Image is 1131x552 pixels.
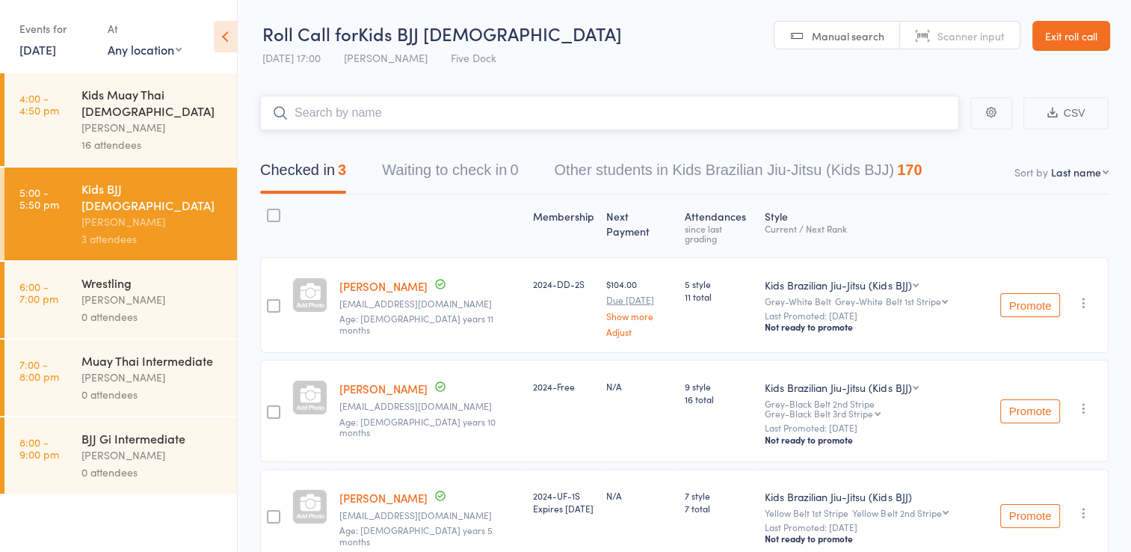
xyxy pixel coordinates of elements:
div: Kids Brazilian Jiu-Jitsu (Kids BJJ) [765,380,911,395]
a: 8:00 -9:00 pmBJJ Gi Intermediate[PERSON_NAME]0 attendees [4,417,237,494]
input: Search by name [260,96,959,130]
small: Due [DATE] [606,295,672,305]
a: [PERSON_NAME] [339,381,428,396]
span: Age: [DEMOGRAPHIC_DATA] years 11 months [339,312,493,335]
span: [DATE] 17:00 [262,50,321,65]
button: Waiting to check in0 [382,154,518,194]
div: 0 attendees [81,308,224,325]
div: Current / Next Rank [765,224,988,233]
small: johnperosh@gmail.com [339,401,521,411]
span: 7 style [684,489,753,502]
div: Grey-White Belt [765,296,988,306]
div: [PERSON_NAME] [81,447,224,464]
div: At [108,16,182,41]
a: [DATE] [19,41,56,58]
div: Next Payment [600,201,678,251]
div: 2024-DD-2S [533,277,594,290]
button: Other students in Kids Brazilian Jiu-Jitsu (Kids BJJ)170 [554,154,922,194]
small: mich80@bigpond.com [339,510,521,521]
span: Five Dock [451,50,496,65]
span: Age: [DEMOGRAPHIC_DATA] years 10 months [339,415,496,438]
div: $104.00 [606,277,672,337]
div: 3 attendees [81,230,224,248]
a: Exit roll call [1032,21,1110,51]
a: 6:00 -7:00 pmWrestling[PERSON_NAME]0 attendees [4,262,237,338]
button: Promote [1000,293,1060,317]
div: [PERSON_NAME] [81,213,224,230]
a: 7:00 -8:00 pmMuay Thai Intermediate[PERSON_NAME]0 attendees [4,340,237,416]
div: N/A [606,489,672,502]
div: 2024-Free [533,380,594,393]
time: 4:00 - 4:50 pm [19,92,59,116]
a: [PERSON_NAME] [339,278,428,294]
button: Promote [1000,504,1060,528]
div: Grey-Black Belt 2nd Stripe [765,399,988,418]
a: 5:00 -5:50 pmKids BJJ [DEMOGRAPHIC_DATA][PERSON_NAME]3 attendees [4,168,237,260]
time: 5:00 - 5:50 pm [19,186,59,210]
div: 3 [338,162,346,178]
div: Yellow Belt 1st Stripe [765,508,988,518]
time: 6:00 - 7:00 pm [19,280,58,304]
div: Style [759,201,994,251]
span: Age: [DEMOGRAPHIC_DATA] years 5 months [339,524,493,547]
div: Grey-White Belt 1st Stripe [835,296,940,306]
div: 170 [897,162,922,178]
time: 7:00 - 8:00 pm [19,358,59,382]
span: 11 total [684,290,753,303]
span: Scanner input [937,28,1005,43]
span: [PERSON_NAME] [344,50,428,65]
span: 16 total [684,393,753,405]
div: Muay Thai Intermediate [81,352,224,369]
div: Membership [527,201,600,251]
button: Checked in3 [260,154,346,194]
span: 5 style [684,277,753,290]
div: [PERSON_NAME] [81,369,224,386]
div: 0 attendees [81,464,224,481]
span: Manual search [812,28,884,43]
div: Events for [19,16,93,41]
span: 9 style [684,380,753,393]
small: Last Promoted: [DATE] [765,310,988,321]
div: since last grading [684,224,753,243]
small: Last Promoted: [DATE] [765,423,988,433]
div: Last name [1051,165,1101,180]
time: 8:00 - 9:00 pm [19,436,59,460]
div: [PERSON_NAME] [81,291,224,308]
div: Kids Muay Thai [DEMOGRAPHIC_DATA] [81,86,224,119]
button: Promote [1000,399,1060,423]
div: Any location [108,41,182,58]
span: Kids BJJ [DEMOGRAPHIC_DATA] [358,21,622,46]
span: Roll Call for [262,21,358,46]
div: Atten­dances [678,201,759,251]
div: Kids Brazilian Jiu-Jitsu (Kids BJJ) [765,277,911,292]
small: Lmnguyen8@gmail.com [339,298,521,309]
div: Expires [DATE] [533,502,594,515]
div: 0 [510,162,518,178]
span: 7 total [684,502,753,515]
div: [PERSON_NAME] [81,119,224,136]
div: Yellow Belt 2nd Stripe [852,508,941,518]
label: Sort by [1014,165,1048,180]
div: N/A [606,380,672,393]
div: Kids BJJ [DEMOGRAPHIC_DATA] [81,180,224,213]
div: Kids Brazilian Jiu-Jitsu (Kids BJJ) [765,489,988,504]
div: Grey-Black Belt 3rd Stripe [765,408,873,418]
a: Show more [606,311,672,321]
div: 2024-UF-1S [533,489,594,515]
div: Not ready to promote [765,434,988,446]
a: [PERSON_NAME] [339,490,428,506]
div: Not ready to promote [765,321,988,333]
button: CSV [1023,97,1109,129]
div: 16 attendees [81,136,224,153]
div: Not ready to promote [765,533,988,545]
div: BJJ Gi Intermediate [81,430,224,447]
div: Wrestling [81,275,224,291]
a: 4:00 -4:50 pmKids Muay Thai [DEMOGRAPHIC_DATA][PERSON_NAME]16 attendees [4,73,237,166]
a: Adjust [606,327,672,337]
div: 0 attendees [81,386,224,403]
small: Last Promoted: [DATE] [765,522,988,533]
